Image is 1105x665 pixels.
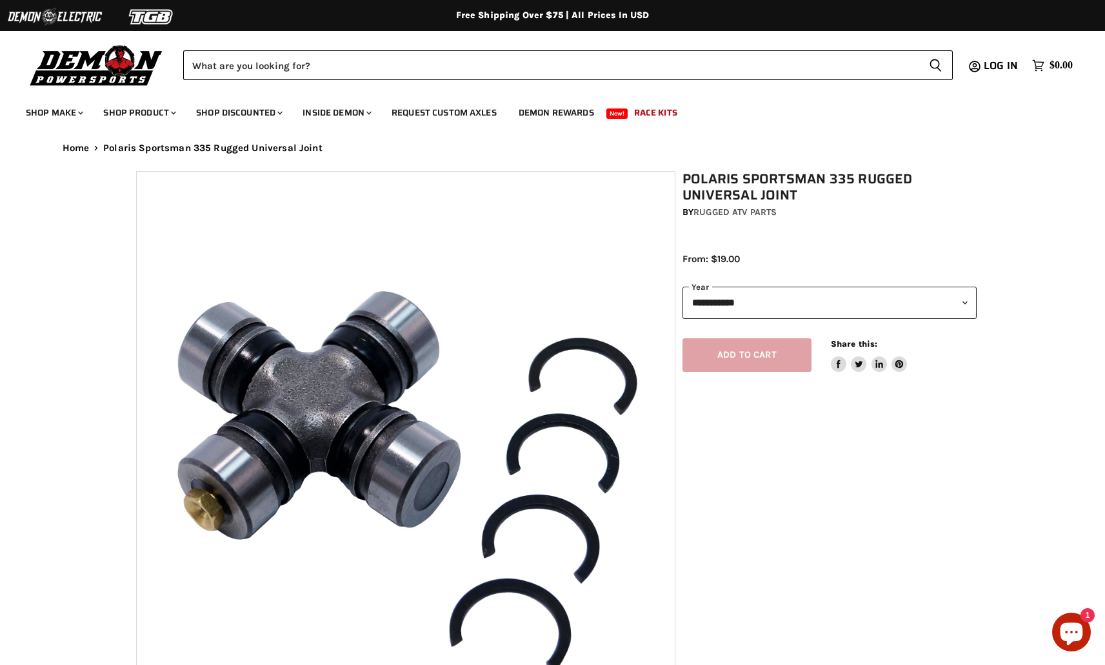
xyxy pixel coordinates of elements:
aside: Share this: [831,338,908,373]
img: TGB Logo 2 [103,5,200,29]
a: Request Custom Axles [382,99,506,126]
nav: Breadcrumbs [37,143,1069,154]
img: Demon Electric Logo 2 [6,5,103,29]
a: Shop Product [94,99,184,126]
span: New! [606,108,628,119]
span: $0.00 [1050,59,1073,72]
span: Log in [984,57,1018,74]
form: Product [183,50,953,80]
img: Demon Powersports [26,42,167,88]
a: Shop Make [16,99,91,126]
div: by [682,205,977,220]
button: Search [919,50,953,80]
div: Free Shipping Over $75 | All Prices In USD [37,10,1069,21]
h1: Polaris Sportsman 335 Rugged Universal Joint [682,171,977,203]
span: Share this: [831,339,877,349]
a: Demon Rewards [509,99,604,126]
inbox-online-store-chat: Shopify online store chat [1048,613,1095,655]
ul: Main menu [16,94,1070,126]
input: Search [183,50,919,80]
a: Log in [978,60,1026,72]
a: Inside Demon [293,99,379,126]
a: Rugged ATV Parts [693,207,777,218]
a: Race Kits [624,99,687,126]
a: $0.00 [1026,56,1079,75]
select: year [682,287,977,318]
span: Polaris Sportsman 335 Rugged Universal Joint [103,143,323,154]
a: Shop Discounted [186,99,290,126]
a: Home [63,143,90,154]
span: From: $19.00 [682,253,740,265]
